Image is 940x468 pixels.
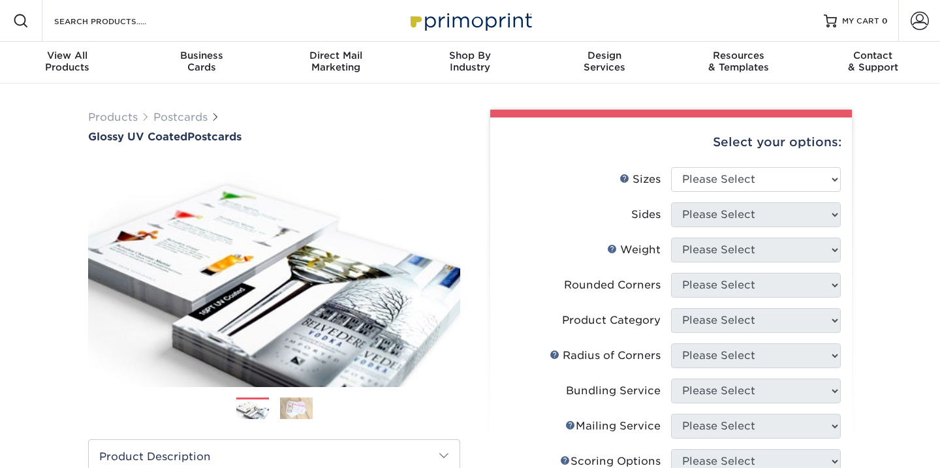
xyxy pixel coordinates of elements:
img: Postcards 02 [280,397,313,420]
div: Radius of Corners [550,348,661,364]
span: Contact [806,50,940,61]
div: Services [537,50,672,73]
div: Sizes [619,172,661,187]
a: BusinessCards [134,42,269,84]
div: Select your options: [501,117,841,167]
div: Cards [134,50,269,73]
span: MY CART [842,16,879,27]
div: Mailing Service [565,418,661,434]
h1: Postcards [88,131,460,143]
a: Postcards [153,111,208,123]
a: DesignServices [537,42,672,84]
a: Contact& Support [806,42,940,84]
a: Shop ByIndustry [403,42,537,84]
span: Design [537,50,672,61]
div: Rounded Corners [564,277,661,293]
input: SEARCH PRODUCTS..... [53,13,180,29]
div: Industry [403,50,537,73]
div: Weight [607,242,661,258]
div: Bundling Service [566,383,661,399]
span: 0 [882,16,888,25]
div: & Support [806,50,940,73]
div: Marketing [268,50,403,73]
img: Postcards 01 [236,398,269,421]
span: Direct Mail [268,50,403,61]
div: & Templates [672,50,806,73]
div: Sides [631,207,661,223]
a: Glossy UV CoatedPostcards [88,131,460,143]
img: Primoprint [405,7,535,35]
div: Product Category [562,313,661,328]
a: Direct MailMarketing [268,42,403,84]
a: Products [88,111,138,123]
span: Glossy UV Coated [88,131,187,143]
span: Business [134,50,269,61]
a: Resources& Templates [672,42,806,84]
img: Glossy UV Coated 01 [88,144,460,401]
span: Resources [672,50,806,61]
span: Shop By [403,50,537,61]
